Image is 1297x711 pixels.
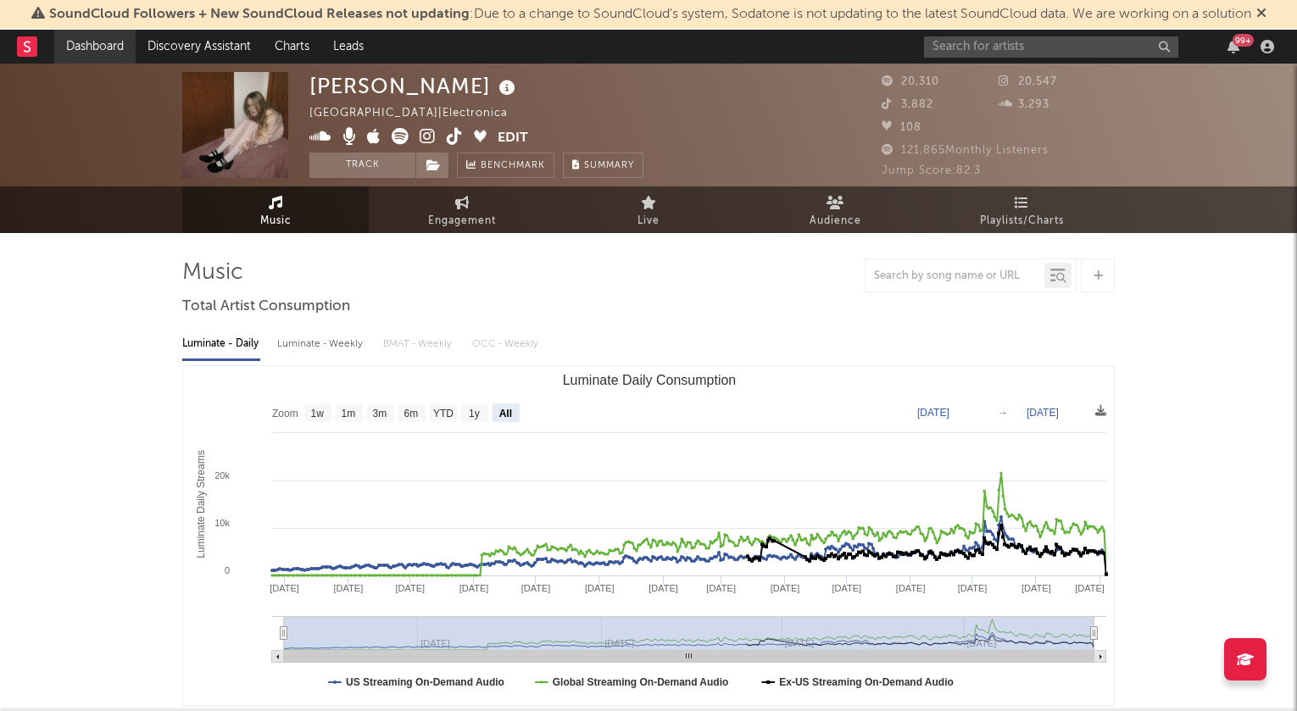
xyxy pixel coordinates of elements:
[999,99,1049,110] span: 3,293
[999,76,1057,87] span: 20,547
[49,8,470,21] span: SoundCloud Followers + New SoundCloud Releases not updating
[182,297,350,317] span: Total Artist Consumption
[346,676,504,688] text: US Streaming On-Demand Audio
[183,366,1115,705] svg: Luminate Daily Consumption
[342,408,356,419] text: 1m
[309,153,415,178] button: Track
[499,408,512,419] text: All
[395,583,425,593] text: [DATE]
[521,583,551,593] text: [DATE]
[810,211,861,231] span: Audience
[563,153,643,178] button: Summary
[980,211,1064,231] span: Playlists/Charts
[648,583,678,593] text: [DATE]
[882,145,1049,156] span: 121,865 Monthly Listeners
[54,30,136,64] a: Dashboard
[309,103,527,124] div: [GEOGRAPHIC_DATA] | Electronica
[263,30,321,64] a: Charts
[1075,583,1105,593] text: [DATE]
[924,36,1178,58] input: Search for artists
[1227,40,1239,53] button: 99+
[136,30,263,64] a: Discovery Assistant
[882,165,981,176] span: Jump Score: 82.3
[459,583,489,593] text: [DATE]
[195,450,207,558] text: Luminate Daily Streams
[373,408,387,419] text: 3m
[563,373,737,387] text: Luminate Daily Consumption
[1233,34,1254,47] div: 99 +
[882,76,939,87] span: 20,310
[334,583,364,593] text: [DATE]
[555,186,742,233] a: Live
[882,122,921,133] span: 108
[585,583,615,593] text: [DATE]
[866,269,1044,283] input: Search by song name or URL
[404,408,419,419] text: 6m
[182,186,369,233] a: Music
[433,408,454,419] text: YTD
[553,676,729,688] text: Global Streaming On-Demand Audio
[481,156,545,176] span: Benchmark
[1256,8,1266,21] span: Dismiss
[369,186,555,233] a: Engagement
[428,211,496,231] span: Engagement
[457,153,554,178] a: Benchmark
[214,470,230,480] text: 20k
[277,330,366,358] div: Luminate - Weekly
[706,583,736,593] text: [DATE]
[225,565,230,575] text: 0
[309,72,520,100] div: [PERSON_NAME]
[321,30,376,64] a: Leads
[882,99,933,110] span: 3,882
[584,161,634,170] span: Summary
[1027,407,1059,419] text: [DATE]
[182,330,260,358] div: Luminate - Daily
[272,408,298,419] text: Zoom
[49,8,1251,21] span: : Due to a change to SoundCloud's system, Sodatone is not updating to the latest SoundCloud data....
[958,583,988,593] text: [DATE]
[779,676,954,688] text: Ex-US Streaming On-Demand Audio
[896,583,926,593] text: [DATE]
[742,186,928,233] a: Audience
[498,128,528,149] button: Edit
[270,583,299,593] text: [DATE]
[260,211,292,231] span: Music
[311,408,325,419] text: 1w
[832,583,862,593] text: [DATE]
[214,518,230,528] text: 10k
[928,186,1115,233] a: Playlists/Charts
[998,407,1008,419] text: →
[917,407,949,419] text: [DATE]
[1021,583,1051,593] text: [DATE]
[469,408,480,419] text: 1y
[637,211,660,231] span: Live
[771,583,800,593] text: [DATE]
